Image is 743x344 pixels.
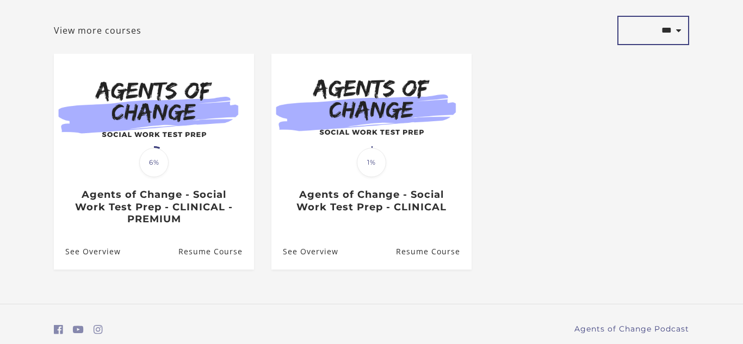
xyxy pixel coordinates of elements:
[139,148,169,177] span: 6%
[94,322,103,337] a: https://www.instagram.com/agentsofchangeprep/ (Open in a new window)
[357,148,386,177] span: 1%
[94,324,103,335] i: https://www.instagram.com/agentsofchangeprep/ (Open in a new window)
[271,234,338,269] a: Agents of Change - Social Work Test Prep - CLINICAL: See Overview
[396,234,472,269] a: Agents of Change - Social Work Test Prep - CLINICAL: Resume Course
[54,234,121,269] a: Agents of Change - Social Work Test Prep - CLINICAL - PREMIUM: See Overview
[73,324,84,335] i: https://www.youtube.com/c/AgentsofChangeTestPrepbyMeaganMitchell (Open in a new window)
[283,189,460,213] h3: Agents of Change - Social Work Test Prep - CLINICAL
[54,324,63,335] i: https://www.facebook.com/groups/aswbtestprep (Open in a new window)
[65,189,242,226] h3: Agents of Change - Social Work Test Prep - CLINICAL - PREMIUM
[54,24,141,37] a: View more courses
[178,234,254,269] a: Agents of Change - Social Work Test Prep - CLINICAL - PREMIUM: Resume Course
[54,322,63,337] a: https://www.facebook.com/groups/aswbtestprep (Open in a new window)
[73,322,84,337] a: https://www.youtube.com/c/AgentsofChangeTestPrepbyMeaganMitchell (Open in a new window)
[574,323,689,335] a: Agents of Change Podcast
